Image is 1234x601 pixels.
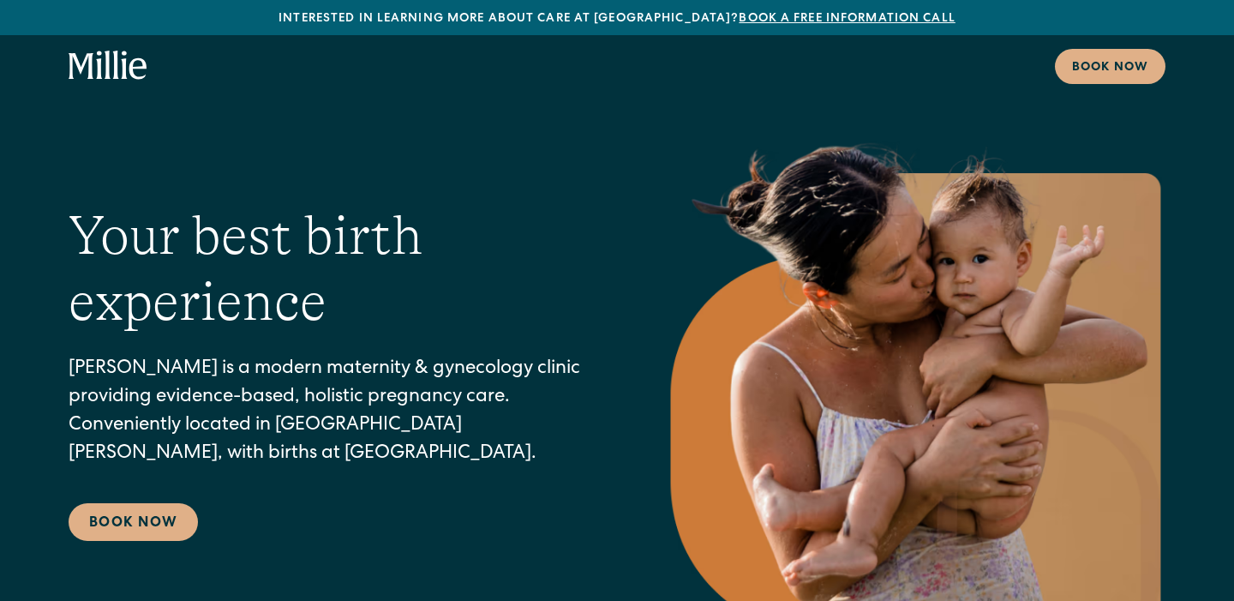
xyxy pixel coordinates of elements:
[69,51,147,81] a: home
[739,13,955,25] a: Book a free information call
[69,203,596,335] h1: Your best birth experience
[69,356,596,469] p: [PERSON_NAME] is a modern maternity & gynecology clinic providing evidence-based, holistic pregna...
[69,503,198,541] a: Book Now
[1072,59,1148,77] div: Book now
[1055,49,1165,84] a: Book now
